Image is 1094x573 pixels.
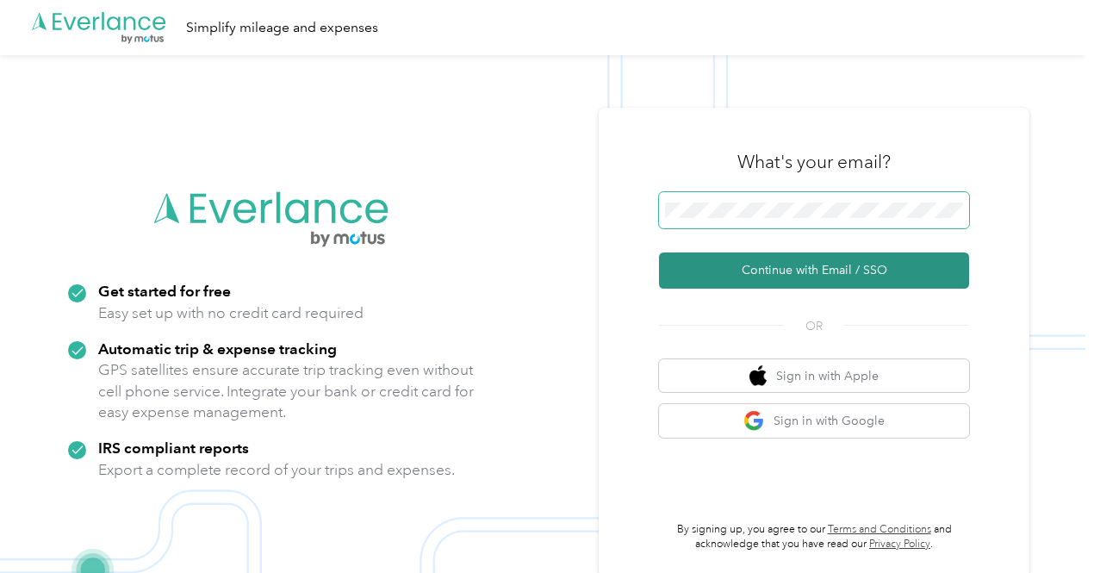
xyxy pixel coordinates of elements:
button: apple logoSign in with Apple [659,359,969,393]
strong: Automatic trip & expense tracking [98,339,337,358]
button: Continue with Email / SSO [659,252,969,289]
img: apple logo [749,365,767,387]
a: Privacy Policy [869,538,930,551]
p: GPS satellites ensure accurate trip tracking even without cell phone service. Integrate your bank... [98,359,475,423]
span: OR [784,317,844,335]
strong: IRS compliant reports [98,439,249,457]
p: By signing up, you agree to our and acknowledge that you have read our . [659,522,969,552]
button: google logoSign in with Google [659,404,969,438]
p: Easy set up with no credit card required [98,302,364,324]
strong: Get started for free [98,282,231,300]
a: Terms and Conditions [828,523,931,536]
img: google logo [743,410,765,432]
p: Export a complete record of your trips and expenses. [98,459,455,481]
div: Simplify mileage and expenses [186,17,378,39]
h3: What's your email? [737,150,891,174]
